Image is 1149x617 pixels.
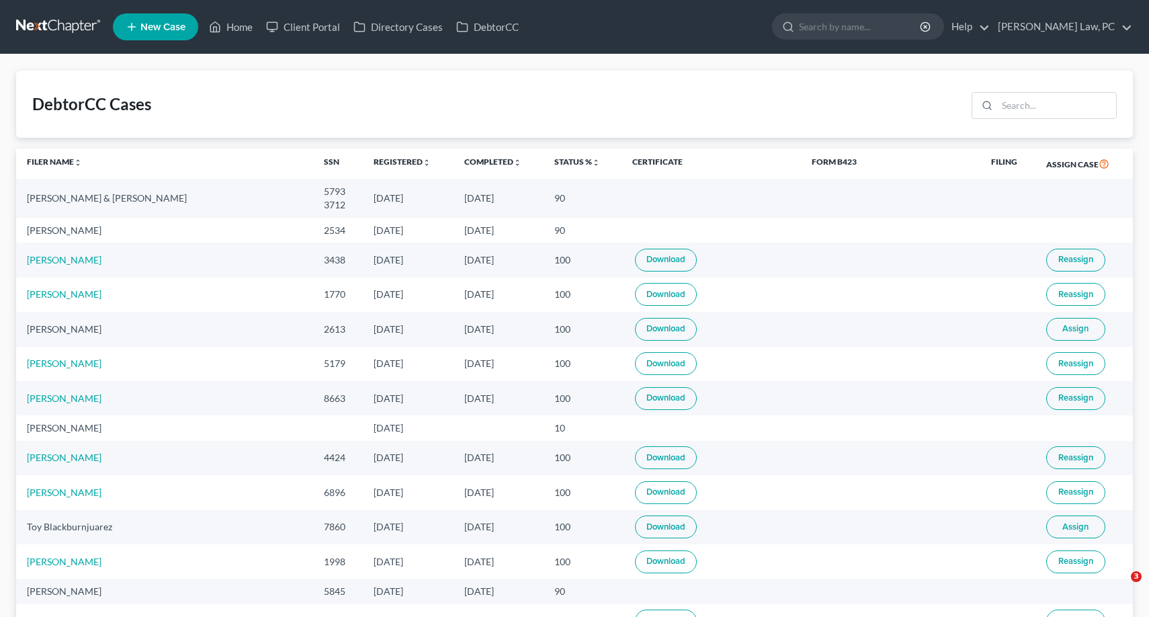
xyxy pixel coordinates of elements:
[1046,550,1105,573] button: Reassign
[27,224,302,237] div: [PERSON_NAME]
[27,192,302,205] div: [PERSON_NAME] & [PERSON_NAME]
[363,381,454,415] td: [DATE]
[27,323,302,336] div: [PERSON_NAME]
[363,218,454,243] td: [DATE]
[363,441,454,475] td: [DATE]
[27,157,82,167] a: Filer Nameunfold_more
[27,556,101,567] a: [PERSON_NAME]
[324,486,352,499] div: 6896
[363,544,454,579] td: [DATE]
[544,381,621,415] td: 100
[1046,352,1105,375] button: Reassign
[635,352,697,375] a: Download
[454,579,544,604] td: [DATE]
[454,475,544,509] td: [DATE]
[799,14,922,39] input: Search by name...
[1046,249,1105,272] button: Reassign
[363,579,454,604] td: [DATE]
[324,555,352,569] div: 1998
[1046,283,1105,306] button: Reassign
[1058,358,1093,369] span: Reassign
[324,451,352,464] div: 4424
[313,149,363,179] th: SSN
[27,520,302,534] div: Toy Blackburnjuarez
[1046,446,1105,469] button: Reassign
[544,179,621,217] td: 90
[513,159,521,167] i: unfold_more
[324,198,352,212] div: 3712
[454,312,544,346] td: [DATE]
[324,323,352,336] div: 2613
[27,585,302,598] div: [PERSON_NAME]
[454,510,544,544] td: [DATE]
[363,510,454,544] td: [DATE]
[363,278,454,312] td: [DATE]
[464,157,521,167] a: Completedunfold_more
[324,392,352,405] div: 8663
[945,15,990,39] a: Help
[363,347,454,381] td: [DATE]
[544,475,621,509] td: 100
[544,347,621,381] td: 100
[635,481,697,504] a: Download
[1046,516,1105,538] button: Assign
[1131,571,1142,582] span: 3
[544,415,621,440] td: 10
[1058,393,1093,403] span: Reassign
[454,218,544,243] td: [DATE]
[27,452,101,463] a: [PERSON_NAME]
[544,510,621,544] td: 100
[1035,149,1133,179] th: Assign Case
[635,516,697,538] a: Download
[324,520,352,534] div: 7860
[27,358,101,369] a: [PERSON_NAME]
[1062,323,1089,334] span: Assign
[324,357,352,370] div: 5179
[997,93,1116,118] input: Search...
[454,544,544,579] td: [DATE]
[635,550,697,573] a: Download
[454,243,544,277] td: [DATE]
[454,381,544,415] td: [DATE]
[1046,387,1105,410] button: Reassign
[454,179,544,217] td: [DATE]
[1062,522,1089,532] span: Assign
[544,278,621,312] td: 100
[1103,571,1136,604] iframe: Intercom live chat
[980,149,1035,179] th: Filing
[27,393,101,404] a: [PERSON_NAME]
[454,278,544,312] td: [DATE]
[27,288,101,300] a: [PERSON_NAME]
[1058,487,1093,497] span: Reassign
[74,159,82,167] i: unfold_more
[592,159,600,167] i: unfold_more
[202,15,259,39] a: Home
[27,254,101,265] a: [PERSON_NAME]
[554,157,600,167] a: Status %unfold_more
[324,224,352,237] div: 2534
[544,243,621,277] td: 100
[324,585,352,598] div: 5845
[622,149,801,179] th: Certificate
[324,253,352,267] div: 3438
[544,544,621,579] td: 100
[635,283,697,306] a: Download
[32,93,151,115] div: DebtorCC Cases
[1046,481,1105,504] button: Reassign
[423,159,431,167] i: unfold_more
[363,179,454,217] td: [DATE]
[363,243,454,277] td: [DATE]
[27,421,302,435] div: [PERSON_NAME]
[635,249,697,272] a: Download
[27,487,101,498] a: [PERSON_NAME]
[324,185,352,198] div: 5793
[140,22,185,32] span: New Case
[635,387,697,410] a: Download
[324,288,352,301] div: 1770
[347,15,450,39] a: Directory Cases
[801,149,980,179] th: Form B423
[991,15,1132,39] a: [PERSON_NAME] Law, PC
[363,475,454,509] td: [DATE]
[454,347,544,381] td: [DATE]
[1058,254,1093,265] span: Reassign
